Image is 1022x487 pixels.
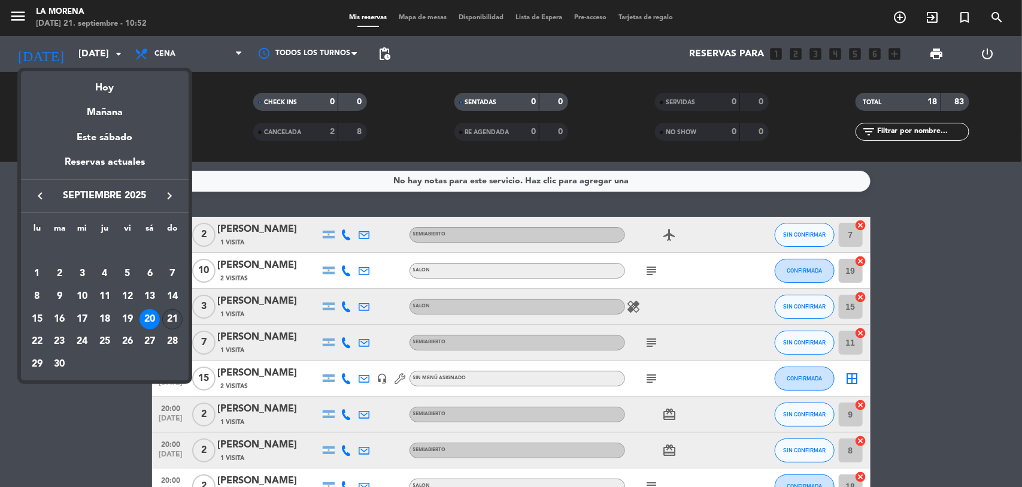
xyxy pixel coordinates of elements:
[27,331,47,352] div: 22
[48,331,71,353] td: 23 de septiembre de 2025
[72,331,92,352] div: 24
[50,264,70,284] div: 2
[72,309,92,329] div: 17
[117,264,138,284] div: 5
[51,188,159,204] span: septiembre 2025
[26,222,48,240] th: lunes
[116,262,139,285] td: 5 de septiembre de 2025
[50,309,70,329] div: 16
[93,222,116,240] th: jueves
[48,308,71,331] td: 16 de septiembre de 2025
[116,308,139,331] td: 19 de septiembre de 2025
[162,264,183,284] div: 7
[50,286,70,307] div: 9
[139,309,160,329] div: 20
[21,96,189,120] div: Mañana
[162,286,183,307] div: 14
[162,331,183,352] div: 28
[26,331,48,353] td: 22 de septiembre de 2025
[29,188,51,204] button: keyboard_arrow_left
[26,262,48,285] td: 1 de septiembre de 2025
[50,354,70,374] div: 30
[161,308,184,331] td: 21 de septiembre de 2025
[93,331,116,353] td: 25 de septiembre de 2025
[93,285,116,308] td: 11 de septiembre de 2025
[27,354,47,374] div: 29
[93,308,116,331] td: 18 de septiembre de 2025
[139,331,162,353] td: 27 de septiembre de 2025
[139,331,160,352] div: 27
[116,285,139,308] td: 12 de septiembre de 2025
[117,286,138,307] div: 12
[139,264,160,284] div: 6
[95,331,115,352] div: 25
[48,262,71,285] td: 2 de septiembre de 2025
[95,264,115,284] div: 4
[161,222,184,240] th: domingo
[27,264,47,284] div: 1
[139,222,162,240] th: sábado
[95,309,115,329] div: 18
[26,285,48,308] td: 8 de septiembre de 2025
[72,286,92,307] div: 10
[71,285,93,308] td: 10 de septiembre de 2025
[21,155,189,179] div: Reservas actuales
[71,222,93,240] th: miércoles
[72,264,92,284] div: 3
[21,71,189,96] div: Hoy
[139,286,160,307] div: 13
[71,331,93,353] td: 24 de septiembre de 2025
[27,309,47,329] div: 15
[116,222,139,240] th: viernes
[71,262,93,285] td: 3 de septiembre de 2025
[162,189,177,203] i: keyboard_arrow_right
[26,353,48,376] td: 29 de septiembre de 2025
[116,331,139,353] td: 26 de septiembre de 2025
[139,262,162,285] td: 6 de septiembre de 2025
[161,331,184,353] td: 28 de septiembre de 2025
[161,262,184,285] td: 7 de septiembre de 2025
[48,222,71,240] th: martes
[139,308,162,331] td: 20 de septiembre de 2025
[139,285,162,308] td: 13 de septiembre de 2025
[21,121,189,155] div: Este sábado
[26,240,184,263] td: SEP.
[33,189,47,203] i: keyboard_arrow_left
[48,353,71,376] td: 30 de septiembre de 2025
[50,331,70,352] div: 23
[117,309,138,329] div: 19
[48,285,71,308] td: 9 de septiembre de 2025
[117,331,138,352] div: 26
[71,308,93,331] td: 17 de septiembre de 2025
[162,309,183,329] div: 21
[93,262,116,285] td: 4 de septiembre de 2025
[26,308,48,331] td: 15 de septiembre de 2025
[27,286,47,307] div: 8
[159,188,180,204] button: keyboard_arrow_right
[161,285,184,308] td: 14 de septiembre de 2025
[95,286,115,307] div: 11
